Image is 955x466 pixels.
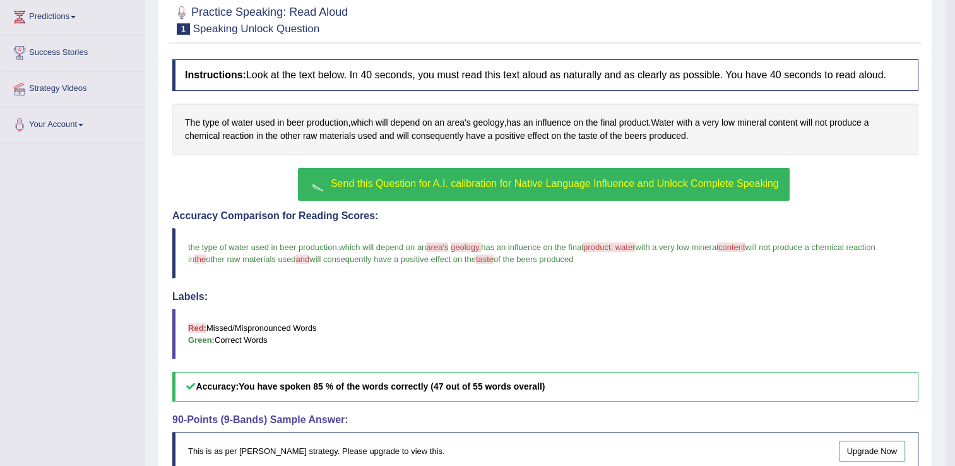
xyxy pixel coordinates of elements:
span: Click to see word definition [721,116,735,129]
span: Click to see word definition [307,116,348,129]
span: Click to see word definition [651,116,674,129]
span: Click to see word definition [256,129,263,143]
span: Click to see word definition [266,129,278,143]
span: , [337,242,340,252]
h5: Accuracy: [172,372,918,402]
span: Click to see word definition [586,116,598,129]
button: Send this Question for A.I. calibration for Native Language Influence and Unlock Complete Speaking [298,168,789,201]
h4: Look at the text below. In 40 seconds, you must read this text aloud as naturally and as clearly ... [172,59,918,91]
span: Click to see word definition [434,116,444,129]
span: Click to see word definition [447,116,471,129]
span: has an influence on the final [481,242,583,252]
span: Click to see word definition [864,116,869,129]
b: Red: [188,323,206,333]
span: content [718,242,745,252]
span: Click to see word definition [287,116,304,129]
span: Click to see word definition [222,116,229,129]
span: Click to see word definition [769,116,798,129]
span: Click to see word definition [222,129,254,143]
span: Click to see word definition [412,129,464,143]
h2: Practice Speaking: Read Aloud [172,3,348,35]
b: You have spoken 85 % of the words correctly (47 out of 55 words overall) [239,381,545,391]
span: product. water [583,242,635,252]
span: Click to see word definition [649,129,685,143]
span: Click to see word definition [277,116,284,129]
span: Click to see word definition [528,129,549,143]
span: Click to see word definition [185,116,200,129]
span: Click to see word definition [578,129,597,143]
span: will consequently have a positive effect on the [309,254,476,264]
span: and [296,254,310,264]
span: Click to see word definition [506,116,521,129]
span: which will depend on an [339,242,426,252]
span: Click to see word definition [619,116,649,129]
span: Click to see word definition [396,129,408,143]
span: Click to see word definition [703,116,719,129]
span: Click to see word definition [815,116,827,129]
span: Click to see word definition [319,129,355,143]
span: Click to see word definition [600,129,607,143]
span: Click to see word definition [466,129,485,143]
span: Click to see word definition [376,116,388,129]
span: Click to see word definition [379,129,394,143]
span: taste [476,254,494,264]
b: Green: [188,335,215,345]
span: Click to see word definition [487,129,492,143]
b: Instructions: [185,69,246,80]
span: Click to see word definition [610,129,622,143]
span: will not produce a chemical reaction in [188,242,877,264]
span: Click to see word definition [535,116,571,129]
span: with a very low mineral [635,242,718,252]
span: Click to see word definition [551,129,561,143]
span: Click to see word definition [677,116,692,129]
blockquote: Missed/Mispronounced Words Correct Words [172,309,918,359]
span: Click to see word definition [495,129,525,143]
span: Click to see word definition [564,129,576,143]
h4: 90-Points (9-Bands) Sample Answer: [172,414,918,426]
span: Click to see word definition [350,116,373,129]
span: Click to see word definition [203,116,219,129]
span: Click to see word definition [185,129,220,143]
span: other raw materials used [206,254,295,264]
span: Send this Question for A.I. calibration for Native Language Influence and Unlock Complete Speaking [331,178,779,189]
small: Speaking Unlock Question [193,23,319,35]
div: , , . . [172,104,918,155]
span: area's [426,242,448,252]
span: Click to see word definition [390,116,420,129]
span: Click to see word definition [473,116,504,129]
span: Click to see word definition [624,129,646,143]
a: Success Stories [1,35,145,67]
span: Click to see word definition [303,129,317,143]
span: geology, [451,242,481,252]
span: Click to see word definition [737,116,766,129]
h4: Labels: [172,291,918,302]
span: Click to see word definition [695,116,700,129]
span: Click to see word definition [256,116,275,129]
span: of the beers produced [494,254,573,264]
a: Your Account [1,107,145,139]
span: Click to see word definition [829,116,862,129]
span: the type of water used in beer production [188,242,337,252]
span: Click to see word definition [358,129,377,143]
span: Click to see word definition [422,116,432,129]
span: Click to see word definition [280,129,300,143]
a: Upgrade Now [839,441,906,462]
span: Click to see word definition [600,116,617,129]
a: Strategy Videos [1,71,145,103]
span: Click to see word definition [800,116,812,129]
span: Click to see word definition [573,116,583,129]
span: Click to see word definition [523,116,533,129]
span: 1 [177,23,190,35]
span: Click to see word definition [232,116,253,129]
h4: Accuracy Comparison for Reading Scores: [172,210,918,222]
span: the [194,254,206,264]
